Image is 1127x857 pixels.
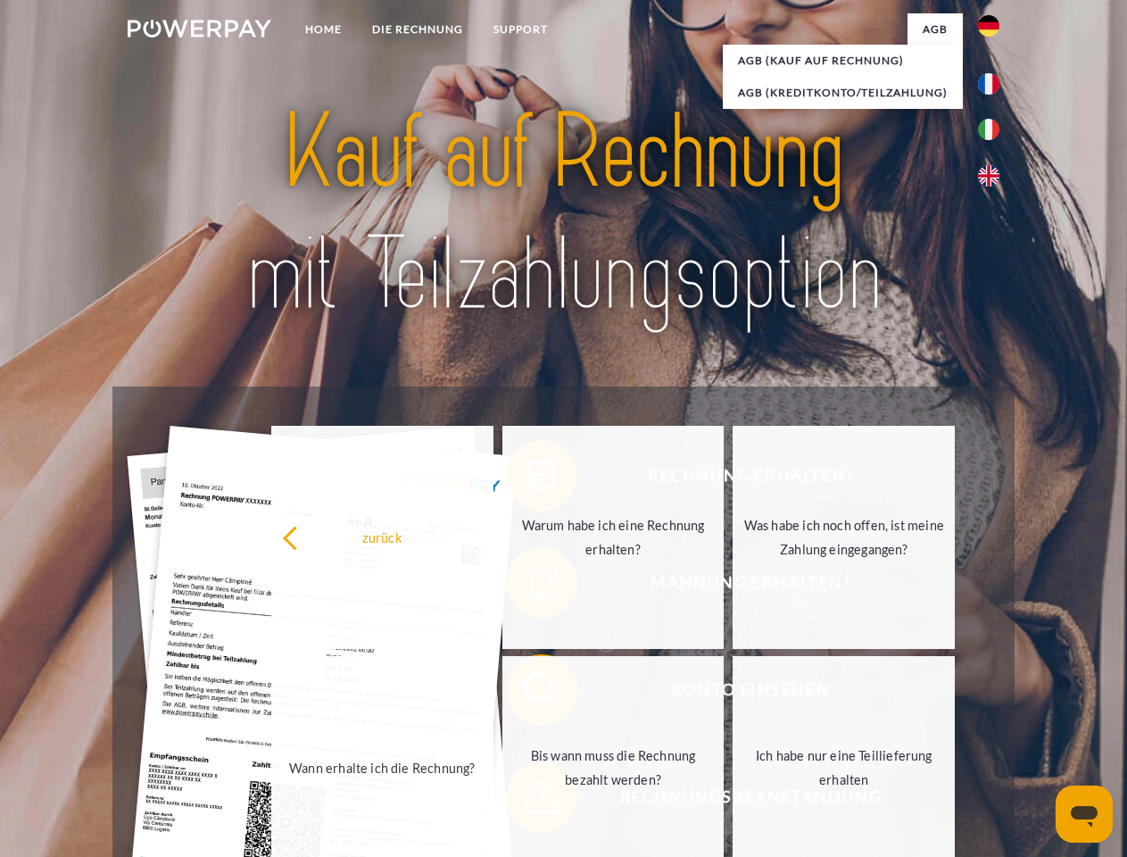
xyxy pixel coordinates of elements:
a: SUPPORT [478,13,563,46]
a: Home [290,13,357,46]
img: title-powerpay_de.svg [170,86,957,342]
div: Ich habe nur eine Teillieferung erhalten [743,744,944,792]
img: de [978,15,999,37]
a: AGB (Kreditkonto/Teilzahlung) [723,77,963,109]
iframe: Schaltfläche zum Öffnen des Messaging-Fensters [1056,786,1113,843]
img: logo-powerpay-white.svg [128,20,271,37]
a: agb [907,13,963,46]
div: Wann erhalte ich die Rechnung? [282,755,483,779]
a: AGB (Kauf auf Rechnung) [723,45,963,77]
div: Warum habe ich eine Rechnung erhalten? [513,513,714,562]
a: Was habe ich noch offen, ist meine Zahlung eingegangen? [733,426,955,649]
img: it [978,119,999,140]
img: fr [978,73,999,95]
img: en [978,165,999,187]
div: zurück [282,525,483,549]
a: DIE RECHNUNG [357,13,478,46]
div: Was habe ich noch offen, ist meine Zahlung eingegangen? [743,513,944,562]
div: Bis wann muss die Rechnung bezahlt werden? [513,744,714,792]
